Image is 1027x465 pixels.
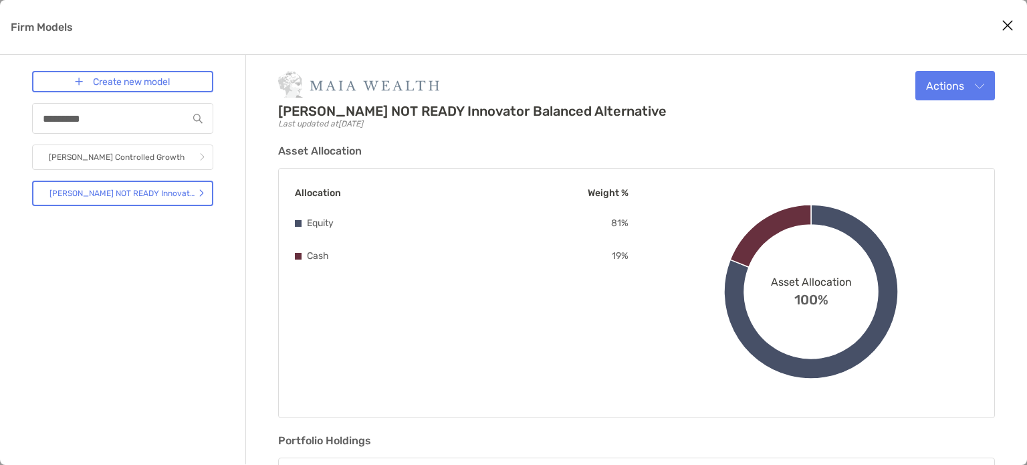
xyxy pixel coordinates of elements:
[278,71,439,98] img: Company Logo
[915,71,995,100] button: Actions
[278,119,363,128] span: Last updated at [DATE]
[49,149,185,166] p: [PERSON_NAME] Controlled Growth
[11,19,73,35] p: Firm Models
[49,185,199,202] p: [PERSON_NAME] NOT READY Innovator Balanced Alternative
[611,215,629,231] p: 81 %
[193,114,203,124] img: input icon
[278,145,995,157] h3: Asset Allocation
[307,248,329,264] p: Cash
[771,276,852,288] span: Asset Allocation
[32,145,213,170] a: [PERSON_NAME] Controlled Growth
[588,185,629,201] p: Weight %
[32,71,213,92] a: Create new model
[32,181,213,206] a: [PERSON_NAME] NOT READY Innovator Balanced Alternative
[307,215,334,231] p: Equity
[794,288,828,308] span: 100%
[278,103,667,119] h2: [PERSON_NAME] NOT READY Innovator Balanced Alternative
[612,248,629,264] p: 19 %
[278,434,995,447] h3: Portfolio Holdings
[998,16,1018,36] button: Close modal
[295,185,341,201] p: Allocation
